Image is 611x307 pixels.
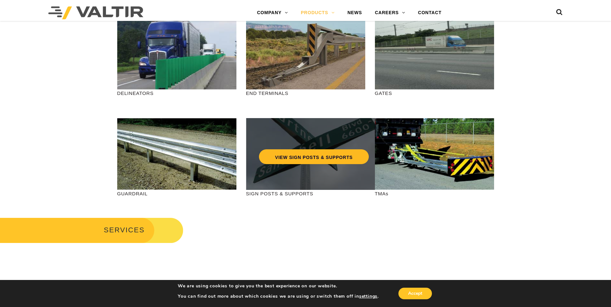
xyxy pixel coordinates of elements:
[375,89,494,97] p: GATES
[178,283,379,289] p: We are using cookies to give you the best experience on our website.
[178,293,379,299] p: You can find out more about which cookies we are using or switch them off in .
[246,190,365,197] p: SIGN POSTS & SUPPORTS
[359,293,377,299] button: settings
[375,190,494,197] p: TMAs
[117,89,236,97] p: DELINEATORS
[368,6,412,19] a: CAREERS
[259,149,369,164] a: VIEW SIGN POSTS & SUPPORTS
[341,6,368,19] a: NEWS
[117,190,236,197] p: GUARDRAIL
[48,6,143,19] img: Valtir
[294,6,341,19] a: PRODUCTS
[246,89,365,97] p: END TERMINALS
[251,6,294,19] a: COMPANY
[398,288,432,299] button: Accept
[412,6,448,19] a: CONTACT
